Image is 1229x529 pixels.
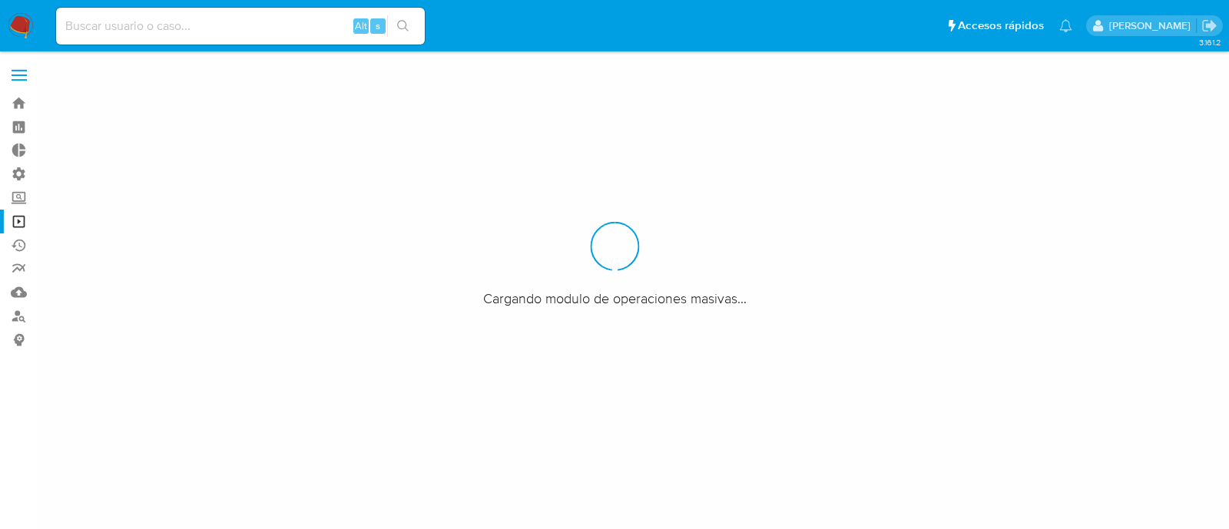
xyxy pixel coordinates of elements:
[355,18,367,33] span: Alt
[1059,19,1072,32] a: Notificaciones
[483,289,747,307] span: Cargando modulo de operaciones masivas...
[1109,18,1196,33] p: yanina.loff@mercadolibre.com
[387,15,419,37] button: search-icon
[958,18,1044,34] span: Accesos rápidos
[376,18,380,33] span: s
[1201,18,1217,34] a: Salir
[56,16,425,36] input: Buscar usuario o caso...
